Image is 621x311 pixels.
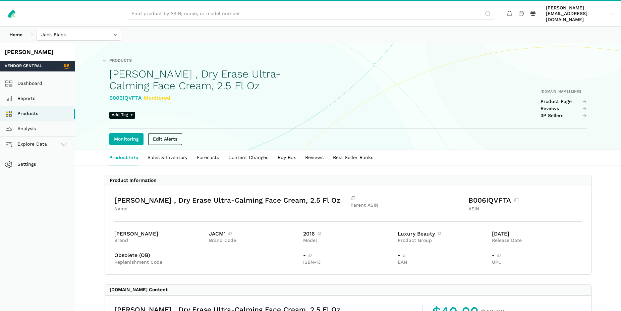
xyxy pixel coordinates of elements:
span: Explore Data [7,140,47,148]
div: Product Information [110,177,157,184]
input: Jack Black [37,29,121,41]
a: Edit Alerts [148,133,182,145]
div: EAN [398,259,488,265]
a: Content Changes [224,150,273,165]
div: Luxury Beauty [398,231,488,237]
div: ISBN-13 [303,259,393,265]
div: B006IQVFTA [109,94,305,102]
div: Model [303,238,393,244]
div: Replenishment Code [114,259,298,265]
a: Forecasts [192,150,224,165]
div: [PERSON_NAME] [114,231,204,237]
span: Vendor Central [5,63,42,69]
span: Products [109,58,132,64]
div: [DOMAIN_NAME] Links [541,89,587,94]
div: B006IQVFTA [468,196,582,205]
span: + [130,112,133,118]
div: Name [114,206,346,212]
a: Buy Box [273,150,300,165]
a: Product Page [541,99,587,105]
div: 2016 [303,231,393,237]
div: [DATE] [492,231,582,237]
input: Find product by ASIN, name, or model number [127,8,494,19]
div: JACM1 [209,231,299,237]
a: Best Seller Ranks [328,150,378,165]
div: - [398,253,488,258]
span: Monitored [144,95,170,101]
a: Reviews [541,106,587,112]
div: Product Group [398,238,488,244]
div: Parent ASIN [350,202,464,208]
a: Home [5,29,27,41]
div: Brand [114,238,204,244]
a: [PERSON_NAME][EMAIL_ADDRESS][DOMAIN_NAME] [544,4,616,24]
div: Brand Code [209,238,299,244]
a: Product Info [105,150,143,165]
div: [PERSON_NAME] [5,48,70,56]
div: - [303,253,393,258]
div: Obsolete (OB) [114,253,298,258]
div: [DOMAIN_NAME] Content [110,287,168,293]
a: Reviews [300,150,328,165]
div: Release Date [492,238,582,244]
a: Sales & Inventory [143,150,192,165]
span: Add Tag [109,112,135,119]
div: UPC [492,259,582,265]
a: 3P Sellers [541,113,587,119]
a: Products [102,58,132,64]
div: - [492,253,582,258]
div: [PERSON_NAME] , Dry Erase Ultra-Calming Face Cream, 2.5 Fl Oz [114,196,346,205]
div: ASIN [468,206,582,212]
h1: [PERSON_NAME] , Dry Erase Ultra-Calming Face Cream, 2.5 Fl Oz [109,68,305,92]
span: [PERSON_NAME][EMAIL_ADDRESS][DOMAIN_NAME] [546,5,609,23]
